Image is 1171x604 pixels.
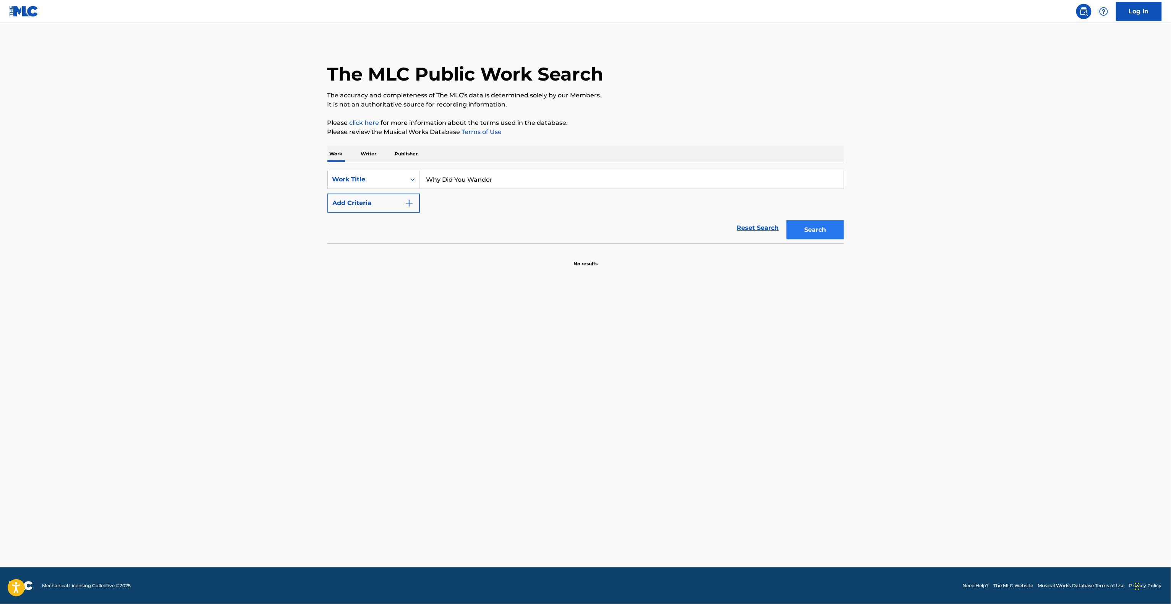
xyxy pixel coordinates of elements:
[1129,582,1162,589] a: Privacy Policy
[9,581,33,590] img: logo
[573,251,598,267] p: No results
[787,220,844,239] button: Search
[393,146,420,162] p: Publisher
[332,175,401,184] div: Work Title
[1135,575,1140,598] div: Drag
[1038,582,1125,589] a: Musical Works Database Terms of Use
[327,100,844,109] p: It is not an authoritative source for recording information.
[327,146,345,162] p: Work
[1079,7,1088,16] img: search
[327,170,844,243] form: Search Form
[733,220,783,236] a: Reset Search
[327,128,844,137] p: Please review the Musical Works Database
[327,91,844,100] p: The accuracy and completeness of The MLC's data is determined solely by our Members.
[405,199,414,208] img: 9d2ae6d4665cec9f34b9.svg
[350,119,379,126] a: click here
[1096,4,1111,19] div: Help
[994,582,1033,589] a: The MLC Website
[1133,567,1171,604] iframe: Chat Widget
[327,118,844,128] p: Please for more information about the terms used in the database.
[1076,4,1092,19] a: Public Search
[1099,7,1108,16] img: help
[359,146,379,162] p: Writer
[327,63,604,86] h1: The MLC Public Work Search
[1116,2,1162,21] a: Log In
[9,6,39,17] img: MLC Logo
[460,128,502,136] a: Terms of Use
[42,582,131,589] span: Mechanical Licensing Collective © 2025
[327,194,420,213] button: Add Criteria
[962,582,989,589] a: Need Help?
